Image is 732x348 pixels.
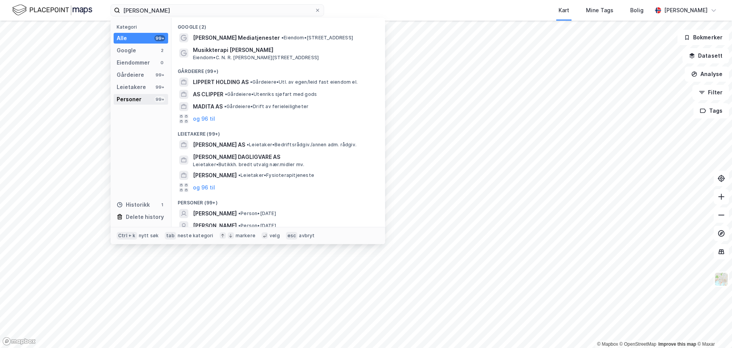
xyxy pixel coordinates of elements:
[597,342,618,347] a: Mapbox
[692,85,729,100] button: Filter
[159,202,165,208] div: 1
[172,125,385,139] div: Leietakere (99+)
[117,24,168,30] div: Kategori
[120,5,315,16] input: Søk på adresse, matrikkel, gårdeiere, leietakere eller personer
[225,91,317,97] span: Gårdeiere • Utenriks sjøfart med gods
[154,72,165,78] div: 99+
[117,46,136,55] div: Google
[193,152,376,162] span: [PERSON_NAME] DAGLIGVARE AS
[714,272,729,286] img: Z
[281,35,353,41] span: Eiendom • [STREET_ADDRESS]
[664,6,708,15] div: [PERSON_NAME]
[250,79,252,85] span: •
[586,6,613,15] div: Mine Tags
[238,223,276,229] span: Person • [DATE]
[193,221,237,230] span: [PERSON_NAME]
[126,212,164,222] div: Delete history
[193,140,245,149] span: [PERSON_NAME] AS
[224,104,226,109] span: •
[165,232,176,240] div: tab
[2,337,36,346] a: Mapbox homepage
[193,114,215,123] button: og 96 til
[236,233,255,239] div: markere
[193,162,304,168] span: Leietaker • Butikkh. bredt utvalg nær.midler mv.
[193,45,376,55] span: Musikkterapi [PERSON_NAME]
[117,95,141,104] div: Personer
[224,104,308,110] span: Gårdeiere • Drift av ferieleiligheter
[559,6,569,15] div: Kart
[154,84,165,90] div: 99+
[238,172,314,178] span: Leietaker • Fysioterapitjeneste
[630,6,644,15] div: Bolig
[193,55,319,61] span: Eiendom • C. N. R. [PERSON_NAME][STREET_ADDRESS]
[193,183,215,192] button: og 96 til
[247,142,356,148] span: Leietaker • Bedriftsrådgiv./annen adm. rådgiv.
[694,311,732,348] div: Kontrollprogram for chat
[286,232,298,240] div: esc
[117,232,137,240] div: Ctrl + k
[154,35,165,41] div: 99+
[193,33,280,42] span: [PERSON_NAME] Mediatjenester
[193,209,237,218] span: [PERSON_NAME]
[238,210,276,217] span: Person • [DATE]
[117,58,150,67] div: Eiendommer
[238,172,241,178] span: •
[247,142,249,147] span: •
[270,233,280,239] div: velg
[694,311,732,348] iframe: Chat Widget
[159,60,165,66] div: 0
[193,171,237,180] span: [PERSON_NAME]
[299,233,315,239] div: avbryt
[193,102,223,111] span: MADITA AS
[658,342,696,347] a: Improve this map
[117,34,127,43] div: Alle
[172,194,385,207] div: Personer (99+)
[677,30,729,45] button: Bokmerker
[172,18,385,32] div: Google (2)
[238,223,241,228] span: •
[193,90,223,99] span: AS CLIPPER
[693,103,729,118] button: Tags
[620,342,657,347] a: OpenStreetMap
[117,83,146,92] div: Leietakere
[193,78,249,87] span: LIPPERT HOLDING AS
[250,79,358,85] span: Gårdeiere • Utl. av egen/leid fast eiendom el.
[172,62,385,76] div: Gårdeiere (99+)
[225,91,227,97] span: •
[12,3,92,17] img: logo.f888ab2527a4732fd821a326f86c7f29.svg
[281,35,284,40] span: •
[685,66,729,82] button: Analyse
[682,48,729,63] button: Datasett
[159,47,165,53] div: 2
[238,210,241,216] span: •
[117,70,144,79] div: Gårdeiere
[154,96,165,102] div: 99+
[178,233,213,239] div: neste kategori
[139,233,159,239] div: nytt søk
[117,200,150,209] div: Historikk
